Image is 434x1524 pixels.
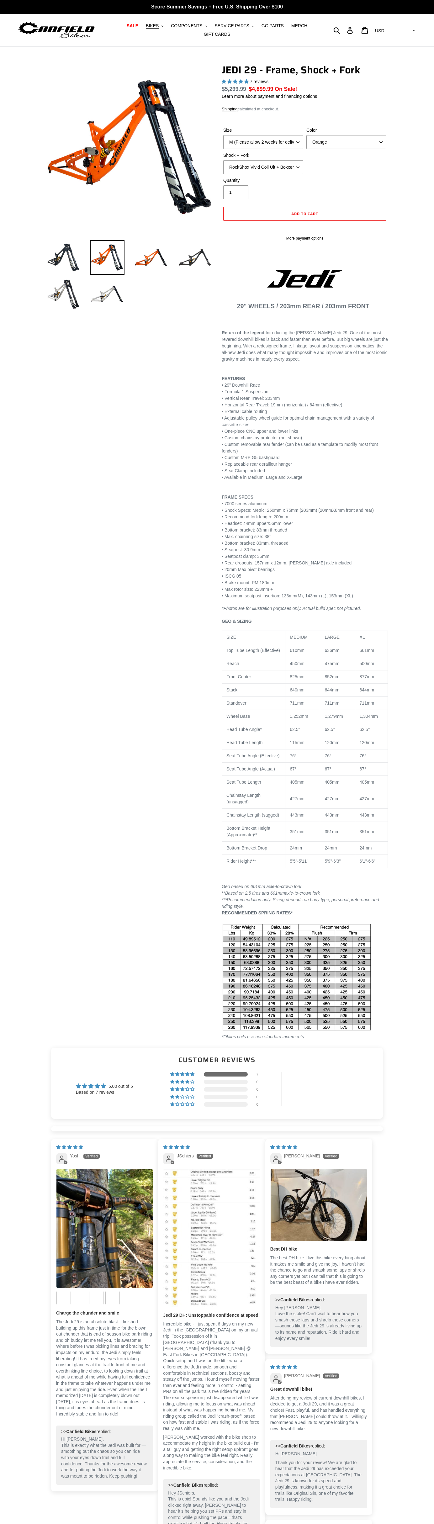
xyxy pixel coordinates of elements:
span: • ISCG 05 [222,574,241,579]
span: • Seatpost clamp: 35mm [222,554,269,559]
span: • Vertical Rear Travel: 203mm • Horizontal Rear Travel: 19mm (horizontal) / 64mm (effective) [222,396,342,407]
span: Based on 2.5 tires and 601mm [225,891,285,896]
div: >> replied: [275,1443,362,1449]
span: MERCH [291,23,307,29]
span: Standover [226,701,246,706]
h1: JEDI 29 - Frame, Shock + Fork [222,64,388,76]
img: User picture [271,1169,367,1241]
span: 351mm [360,829,374,834]
span: • Bottom bracket: 83mm, threaded [222,541,288,546]
div: 100% (7) reviews with 5 star rating [170,1072,195,1077]
div: Based on 7 reviews [76,1089,133,1096]
span: • Formula 1 Suspension [222,389,268,394]
span: 67° [360,766,366,771]
p: After doing my review of current downhill bikes, I decided to get a Jedi 29, and it was a great c... [270,1395,367,1432]
label: Quantity [223,177,303,184]
img: User picture [56,1291,71,1305]
span: • Replaceable rear derailleur hanger [222,462,292,467]
img: User picture [89,1291,103,1305]
span: 711mm [290,701,304,706]
span: 405mm [360,780,374,785]
span: Rider Height*** [226,859,256,864]
span: ° [333,727,335,732]
span: 5 star review [56,1145,83,1150]
span: • Max. chainring size: 38t [222,534,271,539]
span: Seat Tube Angle (Actual) [226,766,275,771]
span: 1,279mm [325,714,343,719]
span: BIKES [146,23,159,29]
span: 825mm [290,674,304,679]
div: >> replied: [275,1297,362,1303]
div: Average rating is 5.00 stars [76,1082,133,1090]
span: • 7000 series aluminum [222,501,267,506]
span: Chainstay Length (unsagged) [226,793,261,804]
div: >> replied: [168,1482,255,1489]
span: • Rear dropouts: 157mm x 12mm, [PERSON_NAME] axle included [222,560,352,565]
span: Seat Tube Length [226,780,261,785]
span: 852mm [325,674,339,679]
span: Top Tube Length (Effective) [226,648,280,653]
span: $4,899.99 [249,86,273,92]
span: 7 reviews [250,79,268,84]
p: Incredible bike - I just spent 6 days on my new Jedi in the [GEOGRAPHIC_DATA] on my annual trip. ... [163,1321,260,1432]
span: 6'1"-6'6" [360,859,376,864]
span: SALE [127,23,138,29]
span: Yoshi [70,1153,81,1158]
b: Canfield Bikes [280,1297,310,1302]
span: 610mm [290,648,304,653]
span: 62.5 [290,727,298,732]
b: Best DH bike [270,1246,367,1252]
a: Link to user picture 2 [56,1290,71,1305]
span: • 20mm Max pivot bearings [222,567,275,572]
div: calculated at checkout. [222,106,388,112]
span: 427mm [360,796,374,801]
p: Hi [PERSON_NAME] [275,1451,362,1457]
span: Reach [226,661,239,666]
span: Seat Tube Angle (Effective) [226,753,279,758]
span: Bottom Bracket Drop [226,845,267,850]
a: MERCH [288,22,310,30]
span: 640mm [290,687,304,692]
a: Link to user picture 5 [105,1290,120,1305]
span: ° [299,727,300,732]
span: SIZE [226,635,236,640]
p: [PERSON_NAME] worked with the bike shop to accommodate my height in the bike build out - I'm a ta... [163,1434,260,1471]
span: SERVICE PARTS [214,23,249,29]
span: 450mm [290,661,304,666]
span: • Recommend fork length: 200mm [222,514,288,519]
span: 1,304mm [360,714,378,719]
span: Front Center [226,674,251,679]
b: Charge the chunder and smile [56,1310,153,1316]
b: GEO & SIZING [222,619,252,624]
label: Color [306,127,386,134]
em: *Photos are for illustration purposes only. Actual build spec not pictured. [222,606,361,611]
span: • Max rotor size: 223mm + [222,587,273,592]
h2: Customer Reviews [56,1055,378,1064]
em: *Ohlins coils use non-standard increments [222,1034,304,1039]
s: $5,299.99 [222,86,246,92]
b: FEATURES [222,376,245,381]
span: 427mm [290,796,304,801]
span: Geo based on 601mm axle-to-crown fork [222,884,301,889]
span: 5 star review [270,1145,297,1150]
span: 5.00 out of 5 [109,1084,133,1089]
img: User picture [163,1169,260,1307]
a: Link to user picture 4 [89,1290,104,1305]
span: Head Tube Length [226,740,262,745]
span: GIFT CARDS [204,32,230,37]
img: User picture [105,1291,120,1305]
a: Link to user picture 1 [270,1168,367,1241]
span: • 29” Downhill Race [222,383,260,388]
span: 76 [290,753,295,758]
span: 115mm [290,740,304,745]
span: 24mm [290,845,302,850]
span: 711mm​ [325,701,339,706]
button: BIKES [143,22,167,30]
img: User picture [56,1169,153,1288]
img: Load image into Gallery viewer, JEDI 29 - Frame, Shock + Fork [90,240,124,275]
span: Bottom Bracket Height (Approximate)** [226,826,270,837]
span: 24mm [360,845,372,850]
p: Hi [PERSON_NAME], This is exactly what the Jedi was built for — smoothing out the chaos so you ca... [61,1436,148,1479]
span: • Custom removable rear fender (can be used as a template to modify most front fenders) [222,442,378,453]
span: LARGE [325,635,339,640]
